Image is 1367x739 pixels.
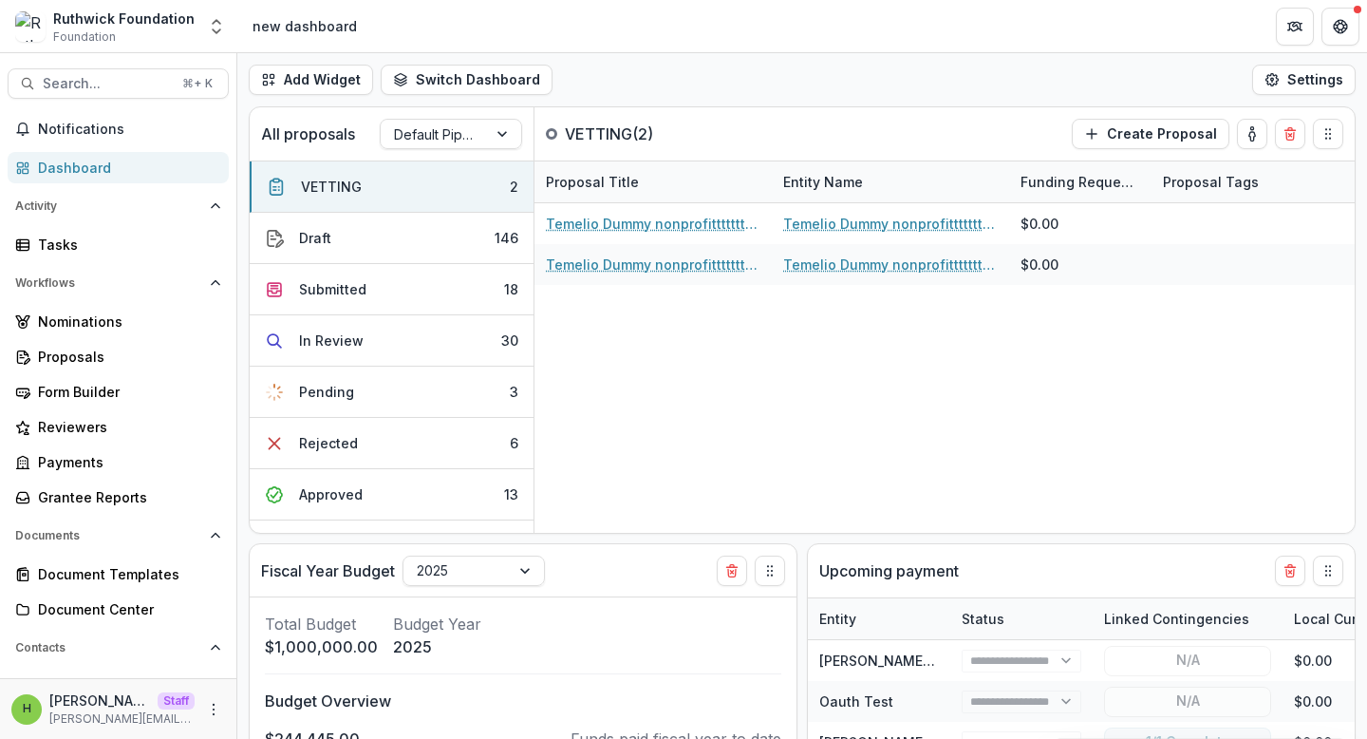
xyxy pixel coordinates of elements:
a: Temelio Dummy nonprofittttttttt a4 sda16s5d - 2025 - A1 [546,214,760,234]
p: Upcoming payment [819,559,959,582]
button: Rejected6 [250,418,534,469]
div: Linked Contingencies [1093,598,1283,639]
span: Contacts [15,641,202,654]
div: ⌘ + K [178,73,216,94]
div: In Review [299,331,364,351]
button: Open Contacts [8,633,229,663]
div: Draft [299,228,331,248]
button: Partners [1276,8,1314,46]
button: Search... [8,68,229,99]
a: Temelio Dummy nonprofittttttttt a4 sda16s5d - 2025 - A1 [546,255,760,275]
button: Open Documents [8,521,229,551]
a: Dashboard [8,152,229,183]
div: Entity [808,598,950,639]
img: Ruthwick Foundation [15,11,46,42]
span: Search... [43,76,171,92]
button: Open Activity [8,191,229,221]
button: Switch Dashboard [381,65,552,95]
p: All proposals [261,123,355,145]
p: Budget Year [393,613,481,635]
div: Entity Name [772,161,1009,202]
div: Himanshu [23,703,31,715]
div: Payments [38,452,214,472]
div: Funding Requested [1009,161,1152,202]
button: Get Help [1321,8,1359,46]
button: Add Widget [249,65,373,95]
button: Delete card [1275,556,1305,586]
div: Proposal Title [534,161,772,202]
div: Linked Contingencies [1093,609,1261,629]
div: 146 [495,228,518,248]
div: 3 [510,382,518,402]
a: Reviewers [8,411,229,443]
div: 6 [510,433,518,453]
div: Nominations [38,312,214,332]
button: Pending3 [250,367,534,418]
div: Approved [299,484,363,504]
button: N/A [1104,646,1271,676]
div: 13 [504,484,518,504]
button: Draft146 [250,213,534,264]
span: Foundation [53,28,116,46]
div: Grantee Reports [38,487,214,507]
div: Pending [299,382,354,402]
div: Document Templates [38,564,214,584]
div: Document Center [38,599,214,619]
button: Open entity switcher [203,8,230,46]
button: Drag [755,556,785,586]
p: Budget Overview [265,690,781,712]
button: Approved13 [250,469,534,521]
button: Create Proposal [1072,119,1229,149]
span: Notifications [38,122,221,138]
p: Staff [158,692,195,710]
a: Grantee Reports [8,482,229,513]
button: Drag [1313,556,1343,586]
div: 2 [510,177,518,197]
div: Ruthwick Foundation [53,9,195,28]
a: Document Templates [8,559,229,590]
a: [PERSON_NAME] Draft Test [819,653,997,669]
span: Documents [15,529,202,542]
div: 18 [504,279,518,299]
a: Temelio Dummy nonprofittttttttt a4 sda16s5d [783,214,998,234]
button: Submitted18 [250,264,534,315]
button: Settings [1252,65,1356,95]
div: Tasks [38,235,214,255]
div: $0.00 [1021,255,1058,275]
div: VETTING [301,177,362,197]
a: Form Builder [8,376,229,407]
div: Reviewers [38,417,214,437]
p: 2025 [393,635,481,658]
p: VETTING ( 2 ) [565,123,707,145]
p: Total Budget [265,613,378,635]
div: Proposal Title [534,172,650,192]
button: Drag [1313,119,1343,149]
div: 30 [501,331,518,351]
a: Oauth Test [819,693,893,710]
button: toggle-assigned-to-me [1237,119,1267,149]
div: Dashboard [38,158,214,178]
button: N/A [1104,687,1271,717]
button: Delete card [1275,119,1305,149]
div: Submitted [299,279,366,299]
button: Notifications [8,114,229,144]
div: Funding Requested [1009,172,1152,192]
div: Form Builder [38,382,214,402]
p: $1,000,000.00 [265,635,378,658]
a: Temelio Dummy nonprofittttttttt a4 sda16s5d [783,255,998,275]
div: $0.00 [1021,214,1058,234]
a: Tasks [8,229,229,260]
div: Status [950,609,1016,629]
a: Nominations [8,306,229,337]
div: new dashboard [253,16,357,36]
button: More [202,698,225,721]
button: In Review30 [250,315,534,367]
button: VETTING2 [250,161,534,213]
a: Document Center [8,594,229,625]
button: Delete card [717,556,747,586]
div: Entity [808,609,868,629]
